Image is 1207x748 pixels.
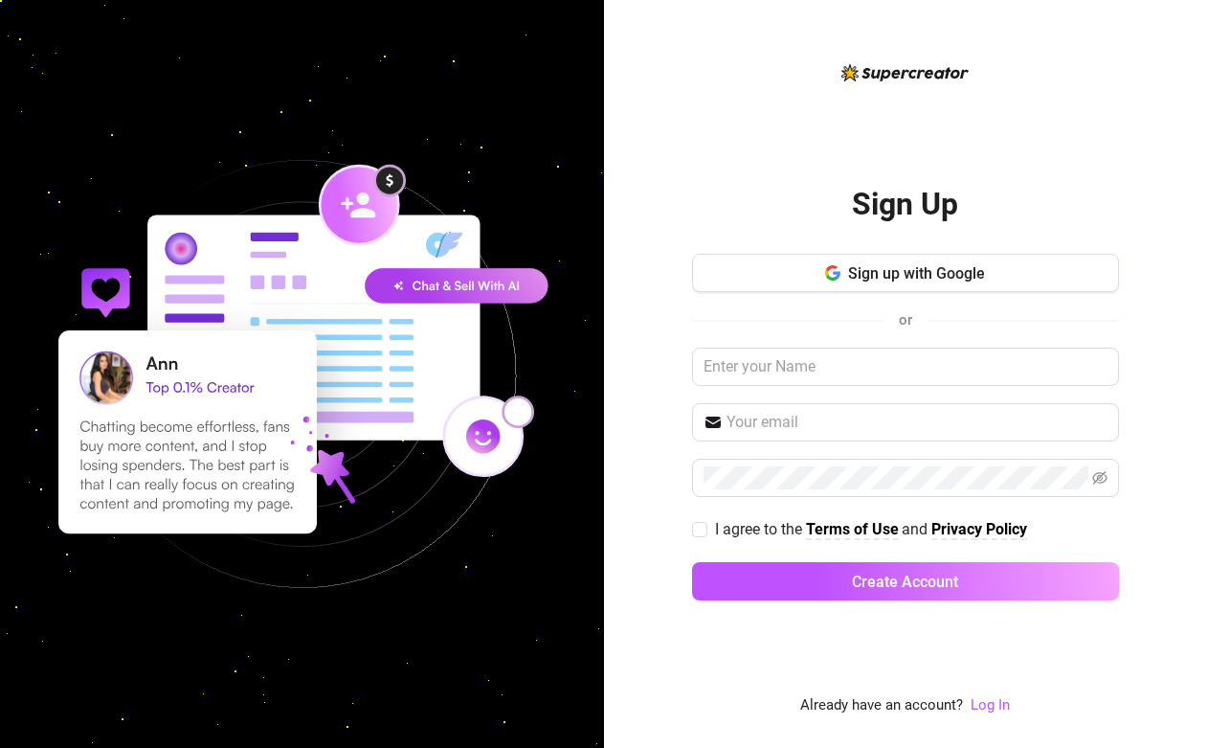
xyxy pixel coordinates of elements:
strong: Privacy Policy [931,520,1027,538]
span: and [902,520,931,538]
strong: Terms of Use [806,520,899,538]
button: Create Account [692,562,1119,601]
span: I agree to the [715,520,806,538]
input: Your email [726,411,1107,434]
span: Create Account [852,573,958,591]
a: Privacy Policy [931,520,1027,540]
input: Enter your Name [692,348,1119,386]
span: eye-invisible [1092,470,1107,486]
button: Sign up with Google [692,254,1119,292]
a: Terms of Use [806,520,899,540]
h2: Sign Up [852,185,958,224]
a: Log In [971,696,1010,714]
a: Log In [971,694,1010,717]
span: Already have an account? [800,694,963,717]
span: or [899,311,912,329]
img: logo-BBDzfeDw.svg [841,64,969,81]
span: Sign up with Google [848,264,985,283]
